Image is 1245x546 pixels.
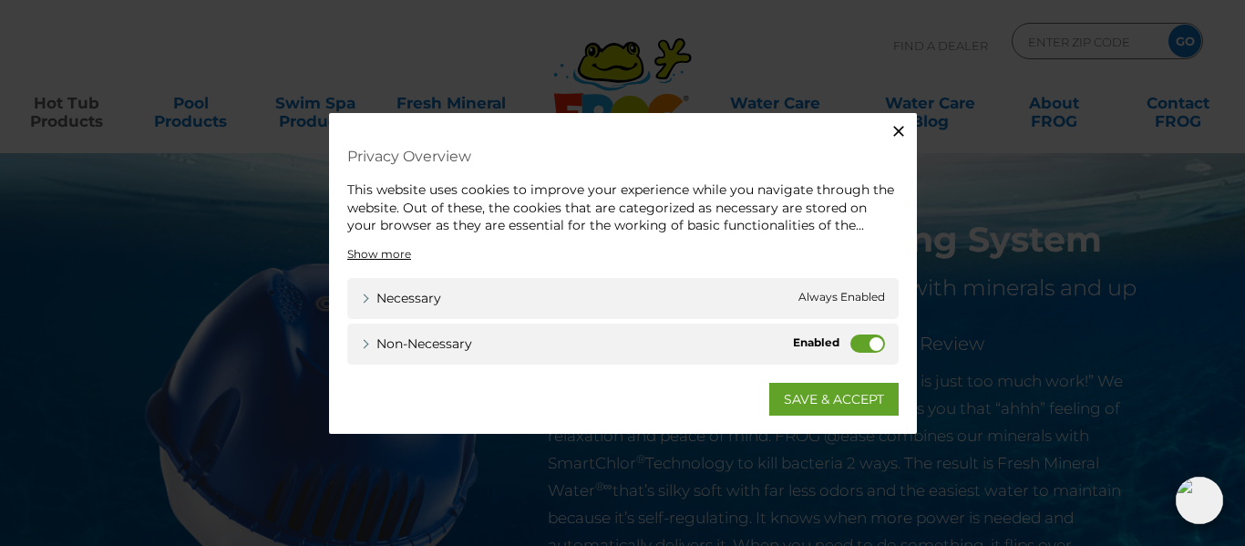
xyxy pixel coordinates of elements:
[1176,477,1223,524] img: openIcon
[361,334,472,353] a: Non-necessary
[347,181,899,235] div: This website uses cookies to improve your experience while you navigate through the website. Out ...
[347,140,899,172] h4: Privacy Overview
[798,288,885,307] span: Always Enabled
[347,245,411,262] a: Show more
[361,288,441,307] a: Necessary
[769,382,899,415] a: SAVE & ACCEPT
